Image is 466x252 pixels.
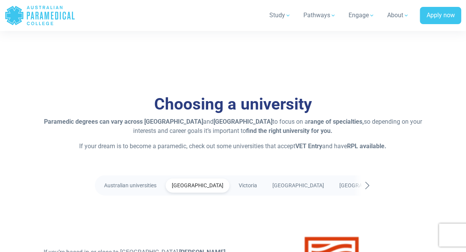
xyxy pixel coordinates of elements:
[44,118,203,125] strong: Paramedic degrees can vary across [GEOGRAPHIC_DATA]
[39,142,427,151] p: If your dream is to become a paramedic, check out some universities that accept and have
[266,178,330,193] a: [GEOGRAPHIC_DATA]
[39,117,427,136] p: and to focus on a so depending on your interests and career goals it’s important to
[213,118,272,125] strong: [GEOGRAPHIC_DATA]
[246,127,332,134] strong: find the right university for you.
[383,5,414,26] a: About
[308,118,364,125] strong: range of specialties,
[333,178,397,193] a: [GEOGRAPHIC_DATA]
[265,5,296,26] a: Study
[299,5,341,26] a: Pathways
[233,178,263,193] a: Victoria
[420,7,461,25] a: Apply now
[347,142,386,150] strong: RPL available.
[295,142,322,150] strong: VET Entry
[39,95,427,114] h3: Choosing a university
[98,178,163,193] a: Australian universities
[166,178,230,193] a: [GEOGRAPHIC_DATA]
[344,5,380,26] a: Engage
[5,3,75,28] a: Australian Paramedical College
